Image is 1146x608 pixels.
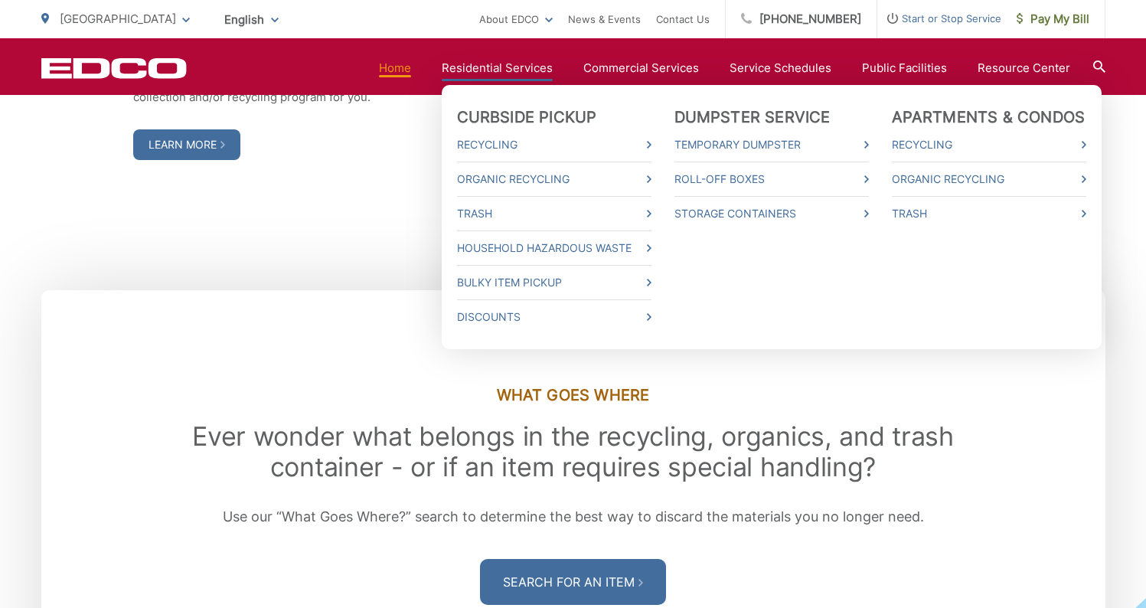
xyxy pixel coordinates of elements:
a: Temporary Dumpster [674,136,869,154]
a: Resource Center [978,59,1070,77]
a: Learn More [133,129,240,160]
a: Recycling [892,136,1086,154]
a: Commercial Services [583,59,699,77]
a: Roll-Off Boxes [674,170,869,188]
span: [GEOGRAPHIC_DATA] [60,11,176,26]
a: EDCD logo. Return to the homepage. [41,57,187,79]
h3: What Goes Where [133,386,1014,404]
a: Trash [457,204,651,223]
h2: Ever wonder what belongs in the recycling, organics, and trash container - or if an item requires... [133,421,1014,482]
a: Search For an Item [480,559,666,605]
span: Pay My Bill [1017,10,1089,28]
a: News & Events [568,10,641,28]
a: Apartments & Condos [892,108,1086,126]
a: Discounts [457,308,651,326]
a: Recycling [457,136,651,154]
a: Home [379,59,411,77]
a: Residential Services [442,59,553,77]
a: Curbside Pickup [457,108,597,126]
span: English [213,6,290,33]
p: Use our “What Goes Where?” search to determine the best way to discard the materials you no longe... [133,505,1014,528]
a: Service Schedules [730,59,831,77]
a: Storage Containers [674,204,869,223]
a: About EDCO [479,10,553,28]
a: Dumpster Service [674,108,831,126]
a: Household Hazardous Waste [457,239,651,257]
a: Bulky Item Pickup [457,273,651,292]
a: Public Facilities [862,59,947,77]
a: Contact Us [656,10,710,28]
a: Organic Recycling [457,170,651,188]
